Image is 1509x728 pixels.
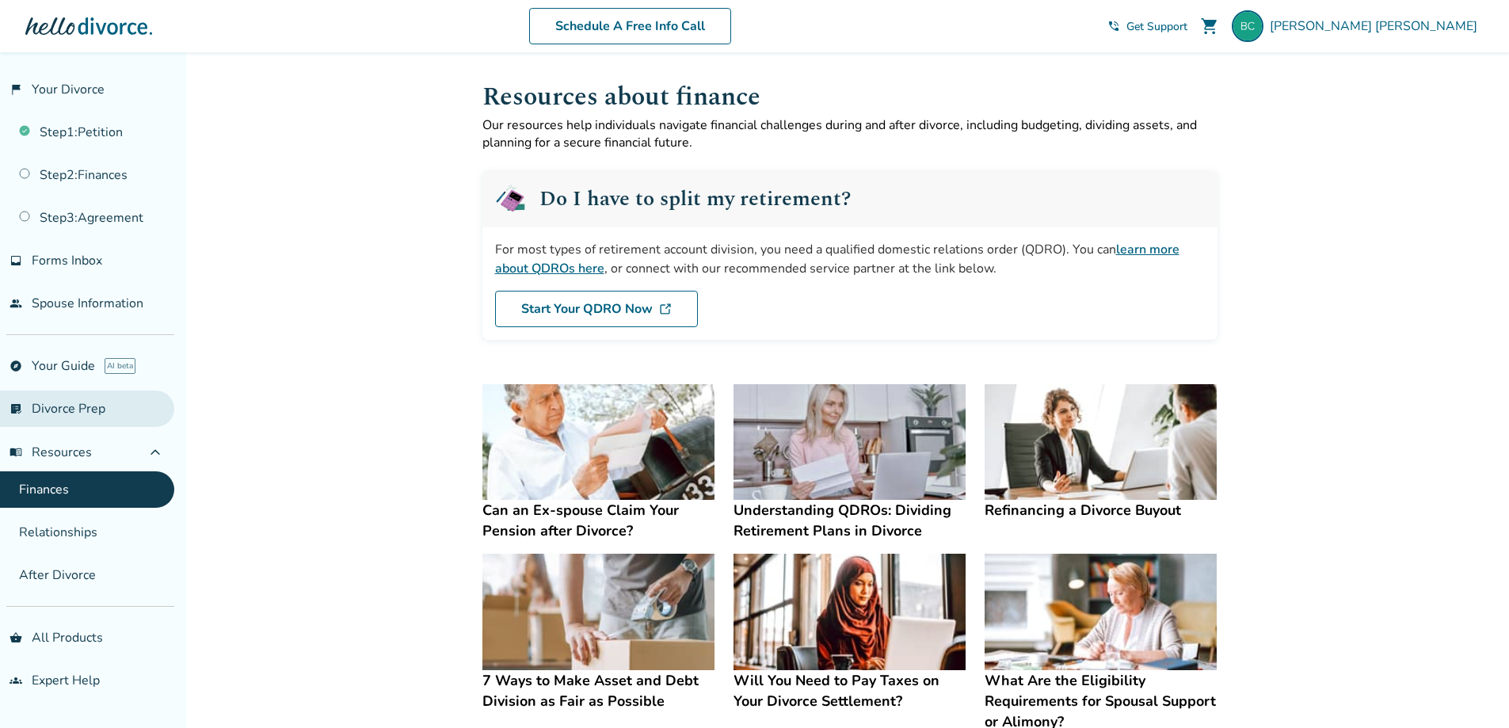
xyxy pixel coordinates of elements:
a: 7 Ways to Make Asset and Debt Division as Fair as Possible7 Ways to Make Asset and Debt Division ... [482,554,714,711]
a: Can an Ex-spouse Claim Your Pension after Divorce?Can an Ex-spouse Claim Your Pension after Divorce? [482,384,714,542]
span: Resources [10,444,92,461]
iframe: Chat Widget [1430,652,1509,728]
span: explore [10,360,22,372]
h2: Do I have to split my retirement? [539,189,851,209]
a: Will You Need to Pay Taxes on Your Divorce Settlement?Will You Need to Pay Taxes on Your Divorce ... [734,554,966,711]
span: shopping_basket [10,631,22,644]
span: Get Support [1126,19,1187,34]
img: What Are the Eligibility Requirements for Spousal Support or Alimony? [985,554,1217,670]
h4: Will You Need to Pay Taxes on Your Divorce Settlement? [734,670,966,711]
h4: Refinancing a Divorce Buyout [985,500,1217,520]
img: Can an Ex-spouse Claim Your Pension after Divorce? [482,384,714,501]
span: [PERSON_NAME] [PERSON_NAME] [1270,17,1484,35]
a: Start Your QDRO Now [495,291,698,327]
a: Understanding QDROs: Dividing Retirement Plans in DivorceUnderstanding QDROs: Dividing Retirement... [734,384,966,542]
span: AI beta [105,358,135,374]
p: Our resources help individuals navigate financial challenges during and after divorce, including ... [482,116,1217,151]
span: expand_less [146,443,165,462]
img: Brad Correll [1232,10,1263,42]
span: list_alt_check [10,402,22,415]
div: For most types of retirement account division, you need a qualified domestic relations order (QDR... [495,240,1205,278]
img: Refinancing a Divorce Buyout [985,384,1217,501]
span: inbox [10,254,22,267]
img: DL [659,303,672,315]
span: phone_in_talk [1107,20,1120,32]
img: 7 Ways to Make Asset and Debt Division as Fair as Possible [482,554,714,670]
h4: 7 Ways to Make Asset and Debt Division as Fair as Possible [482,670,714,711]
h4: Can an Ex-spouse Claim Your Pension after Divorce? [482,500,714,541]
h1: Resources about finance [482,78,1217,116]
span: Forms Inbox [32,252,102,269]
img: Will You Need to Pay Taxes on Your Divorce Settlement? [734,554,966,670]
a: phone_in_talkGet Support [1107,19,1187,34]
img: QDRO [495,183,527,215]
span: flag_2 [10,83,22,96]
span: groups [10,674,22,687]
h4: Understanding QDROs: Dividing Retirement Plans in Divorce [734,500,966,541]
span: shopping_cart [1200,17,1219,36]
span: menu_book [10,446,22,459]
span: people [10,297,22,310]
img: Understanding QDROs: Dividing Retirement Plans in Divorce [734,384,966,501]
a: Schedule A Free Info Call [529,8,731,44]
a: Refinancing a Divorce BuyoutRefinancing a Divorce Buyout [985,384,1217,521]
